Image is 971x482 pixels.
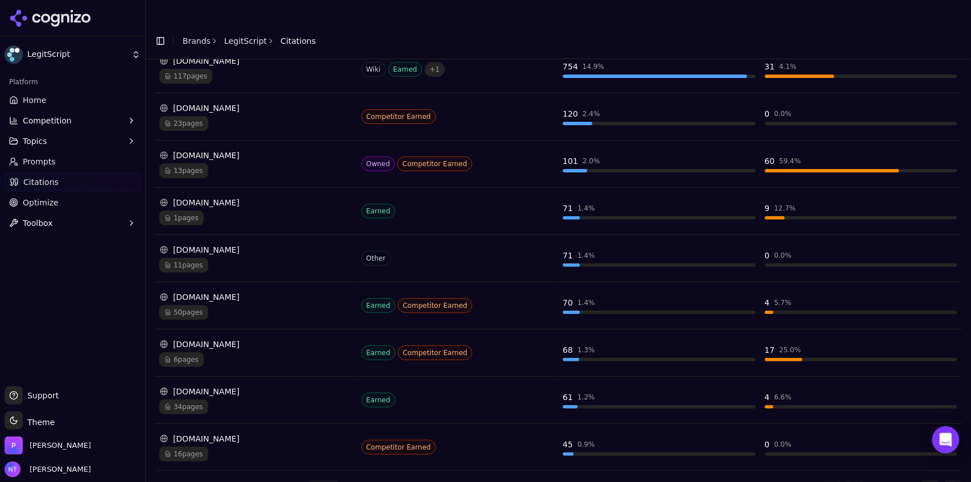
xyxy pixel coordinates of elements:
[159,339,352,350] div: [DOMAIN_NAME]
[765,155,775,167] div: 60
[765,61,775,72] div: 31
[765,344,775,356] div: 17
[578,393,595,402] div: 1.2 %
[388,62,422,77] span: Earned
[159,447,208,462] span: 16 pages
[224,35,267,47] a: LegitScript
[397,156,472,171] span: Competitor Earned
[23,135,47,147] span: Topics
[425,62,445,77] span: + 1
[361,440,437,455] span: Competitor Earned
[159,291,352,303] div: [DOMAIN_NAME]
[23,217,53,229] span: Toolbox
[361,298,396,313] span: Earned
[563,344,573,356] div: 68
[5,462,20,477] img: Nate Tower
[765,108,770,120] div: 0
[159,352,204,367] span: 6 pages
[5,462,91,477] button: Open user button
[159,386,352,397] div: [DOMAIN_NAME]
[159,211,204,225] span: 1 pages
[183,35,316,47] nav: breadcrumb
[361,156,396,171] span: Owned
[765,250,770,261] div: 0
[23,390,59,401] span: Support
[5,193,141,212] a: Optimize
[183,36,211,46] a: Brands
[159,244,352,256] div: [DOMAIN_NAME]
[774,298,792,307] div: 5.7 %
[774,393,792,402] div: 6.6 %
[5,436,23,455] img: Perrill
[583,109,600,118] div: 2.4 %
[23,156,56,167] span: Prompts
[583,156,600,166] div: 2.0 %
[159,399,208,414] span: 34 pages
[563,203,573,214] div: 71
[774,440,792,449] div: 0.0 %
[765,203,770,214] div: 9
[361,62,386,77] span: Wiki
[159,102,352,114] div: [DOMAIN_NAME]
[578,204,595,213] div: 1.4 %
[563,155,578,167] div: 101
[159,197,352,208] div: [DOMAIN_NAME]
[578,440,595,449] div: 0.9 %
[563,250,573,261] div: 71
[361,345,396,360] span: Earned
[361,109,437,124] span: Competitor Earned
[398,298,473,313] span: Competitor Earned
[779,345,801,355] div: 25.0 %
[23,176,59,188] span: Citations
[563,439,573,450] div: 45
[563,61,578,72] div: 754
[5,214,141,232] button: Toolbox
[30,440,91,451] span: Perrill
[159,258,208,273] span: 11 pages
[578,298,595,307] div: 1.4 %
[774,251,792,260] div: 0.0 %
[159,116,208,131] span: 23 pages
[398,345,473,360] span: Competitor Earned
[583,62,604,71] div: 14.9 %
[765,392,770,403] div: 4
[23,197,59,208] span: Optimize
[5,436,91,455] button: Open organization switcher
[563,297,573,308] div: 70
[932,426,960,454] div: Open Intercom Messenger
[159,55,352,67] div: [DOMAIN_NAME]
[5,153,141,171] a: Prompts
[361,251,391,266] span: Other
[281,35,316,47] span: Citations
[779,62,797,71] div: 4.1 %
[23,94,46,106] span: Home
[5,91,141,109] a: Home
[765,439,770,450] div: 0
[159,433,352,444] div: [DOMAIN_NAME]
[5,132,141,150] button: Topics
[5,173,141,191] a: Citations
[774,109,792,118] div: 0.0 %
[361,204,396,219] span: Earned
[159,69,212,84] span: 117 pages
[774,204,796,213] div: 12.7 %
[765,297,770,308] div: 4
[23,418,55,427] span: Theme
[159,305,208,320] span: 50 pages
[563,108,578,120] div: 120
[361,393,396,407] span: Earned
[578,345,595,355] div: 1.3 %
[159,150,352,161] div: [DOMAIN_NAME]
[779,156,801,166] div: 59.4 %
[27,50,127,60] span: LegitScript
[25,464,91,475] span: [PERSON_NAME]
[5,46,23,64] img: LegitScript
[5,112,141,130] button: Competition
[23,115,72,126] span: Competition
[578,251,595,260] div: 1.4 %
[5,73,141,91] div: Platform
[159,163,208,178] span: 13 pages
[563,392,573,403] div: 61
